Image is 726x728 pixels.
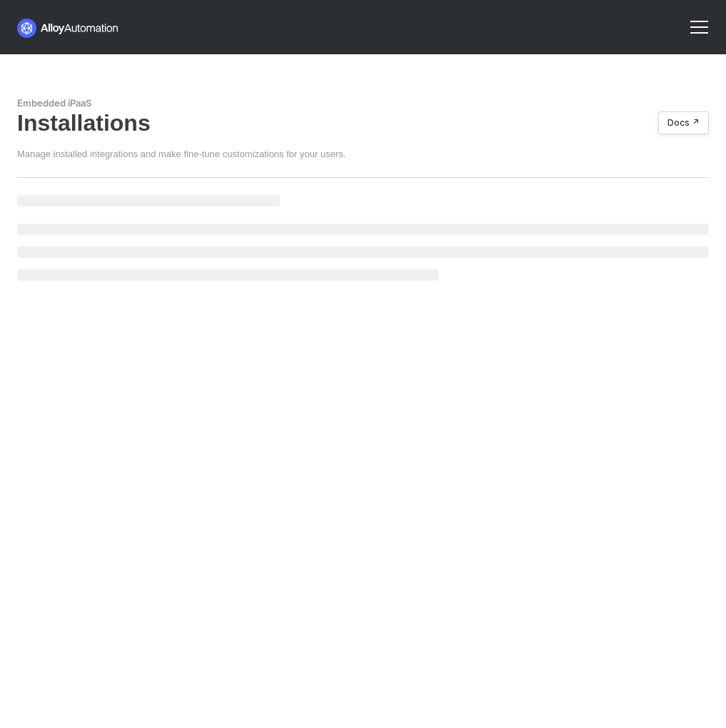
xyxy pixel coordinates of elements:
div: Installations [17,109,709,136]
button: Docs ↗ [658,111,709,134]
div: Embedded iPaaS [17,97,709,109]
a: logo [17,4,119,50]
img: logo [17,19,119,38]
div: Manage installed integrations and make fine-tune customizations for your users. [17,148,346,160]
div: Docs ↗ [667,117,700,129]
